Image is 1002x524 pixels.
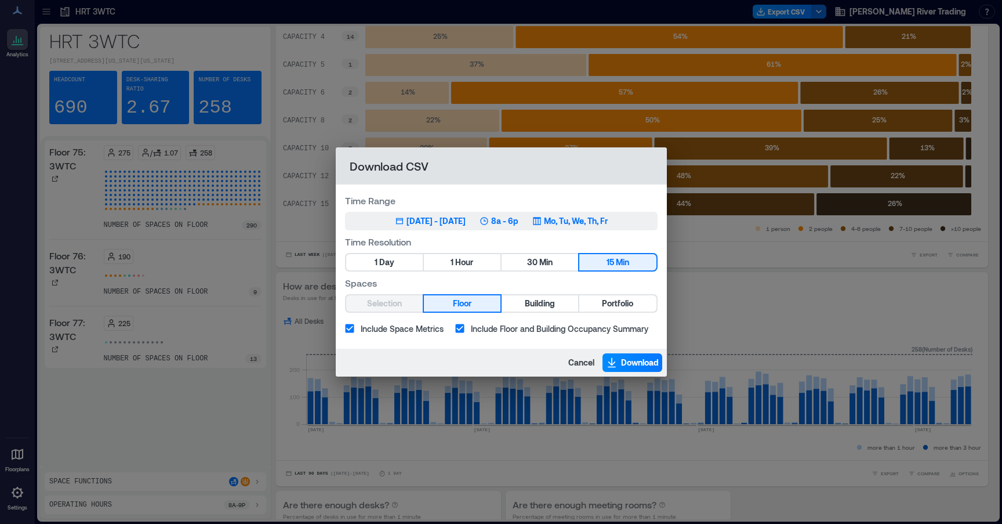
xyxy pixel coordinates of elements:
span: Include Floor and Building Occupancy Summary [471,323,648,335]
span: 30 [527,255,538,270]
p: 8a - 6p [491,215,518,227]
label: Time Resolution [345,235,658,248]
button: Portfolio [579,295,656,312]
span: Building [525,297,555,311]
span: Download [621,357,659,368]
button: Cancel [565,353,598,372]
button: 15 Min [579,254,656,270]
h2: Download CSV [336,147,667,185]
span: Floor [453,297,471,311]
span: 1 [375,255,377,270]
button: 1 Day [346,254,423,270]
span: Min [539,255,553,270]
span: Portfolio [602,297,633,311]
button: Building [502,295,578,312]
button: 1 Hour [424,254,500,270]
button: [DATE] - [DATE]8a - 6pMo, Tu, We, Th, Fr [345,212,658,230]
span: Hour [455,255,473,270]
div: [DATE] - [DATE] [406,215,466,227]
span: Cancel [568,357,594,368]
button: Download [602,353,662,372]
p: Mo, Tu, We, Th, Fr [544,215,608,227]
span: Day [379,255,394,270]
span: Include Space Metrics [361,323,444,335]
span: 15 [607,255,614,270]
button: 30 Min [502,254,578,270]
label: Spaces [345,276,658,290]
span: 1 [451,255,453,270]
button: Floor [424,295,500,312]
label: Time Range [345,194,658,207]
span: Min [616,255,629,270]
